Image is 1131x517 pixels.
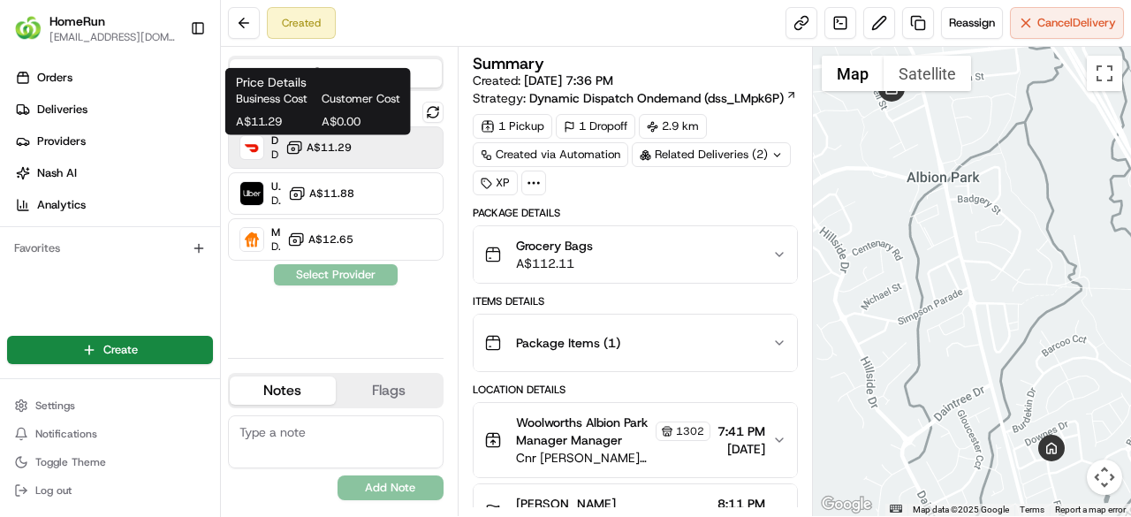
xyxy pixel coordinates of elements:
button: A$11.29 [285,139,352,156]
span: Package Items ( 1 ) [516,334,620,352]
button: Toggle Theme [7,450,213,475]
span: A$12.65 [308,232,353,247]
span: [DATE] 7:36 PM [524,72,613,88]
span: Deliveries [37,102,87,118]
span: Dropoff ETA 50 minutes [271,194,281,208]
button: CancelDelivery [1010,7,1124,39]
span: Menulog [271,225,280,239]
span: Cnr [PERSON_NAME][GEOGRAPHIC_DATA][PERSON_NAME][STREET_ADDRESS][GEOGRAPHIC_DATA] [516,449,710,467]
span: Dropoff ETA 1 hour [271,148,278,162]
span: [PERSON_NAME] [516,495,616,513]
button: Show street map [822,56,884,91]
a: Providers [7,127,220,156]
span: Analytics [37,197,86,213]
a: Dynamic Dispatch Ondemand (dss_LMpk6P) [529,89,797,107]
button: Toggle fullscreen view [1087,56,1122,91]
span: Woolworths Albion Park Manager Manager [516,414,652,449]
span: Map data ©2025 Google [913,505,1009,514]
a: Deliveries [7,95,220,124]
h3: Summary [473,56,544,72]
div: Strategy: [473,89,797,107]
a: Analytics [7,191,220,219]
button: Show satellite imagery [884,56,971,91]
span: A$0.00 [322,114,400,130]
button: HomeRun [49,12,105,30]
span: Notifications [35,427,97,441]
a: Created via Automation [473,142,628,167]
span: Settings [35,399,75,413]
span: Reassign [949,15,995,31]
button: Flags [336,376,442,405]
span: Business Cost [236,91,315,107]
button: A$11.88 [288,185,354,202]
span: Toggle Theme [35,455,106,469]
a: Nash AI [7,159,220,187]
span: 1302 [676,424,704,438]
button: Package Items (1) [474,315,797,371]
span: 8:11 PM [717,495,765,513]
span: Orders [37,70,72,86]
a: Open this area in Google Maps (opens a new window) [817,493,876,516]
button: Map camera controls [1087,460,1122,495]
button: Notifications [7,422,213,446]
span: DoorDash [271,133,278,148]
button: Notes [230,376,336,405]
span: Nash AI [37,165,77,181]
button: Settings [7,393,213,418]
span: Log out [35,483,72,498]
a: Terms (opens in new tab) [1020,505,1044,514]
button: Create [7,336,213,364]
div: Items Details [473,294,798,308]
span: [DATE] [717,440,765,458]
div: 1 Pickup [473,114,552,139]
span: Create [103,342,138,358]
span: Grocery Bags [516,237,593,255]
span: Dynamic Dispatch Ondemand (dss_LMpk6P) [529,89,784,107]
div: Package Details [473,206,798,220]
div: Favorites [7,234,213,262]
img: Menulog [240,228,263,251]
span: 7:41 PM [717,422,765,440]
span: Uber [271,179,281,194]
span: Cancel Delivery [1037,15,1116,31]
span: Customer Cost [322,91,400,107]
button: HomeRunHomeRun[EMAIL_ADDRESS][DOMAIN_NAME] [7,7,183,49]
span: Providers [37,133,86,149]
span: A$11.88 [309,186,354,201]
div: 1 Dropoff [556,114,635,139]
span: A$11.29 [236,114,315,130]
div: Location Details [473,383,798,397]
span: A$11.29 [307,141,352,155]
img: DoorDash [240,136,263,159]
span: Created: [473,72,613,89]
span: A$112.11 [516,255,593,272]
h1: Price Details [236,73,400,91]
button: [EMAIL_ADDRESS][DOMAIN_NAME] [49,30,176,44]
img: Google [817,493,876,516]
button: Quotes [230,59,442,87]
div: Related Deliveries (2) [632,142,791,167]
button: Keyboard shortcuts [890,505,902,513]
button: Woolworths Albion Park Manager Manager1302Cnr [PERSON_NAME][GEOGRAPHIC_DATA][PERSON_NAME][STREET_... [474,403,797,477]
a: Report a map error [1055,505,1126,514]
a: Orders [7,64,220,92]
button: Log out [7,478,213,503]
div: XP [473,171,518,195]
span: Dropoff ETA 1 hour [271,239,280,254]
div: 2.9 km [639,114,707,139]
button: Reassign [941,7,1003,39]
button: Grocery BagsA$112.11 [474,226,797,283]
img: HomeRun [14,14,42,42]
img: Uber [240,182,263,205]
button: A$12.65 [287,231,353,248]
